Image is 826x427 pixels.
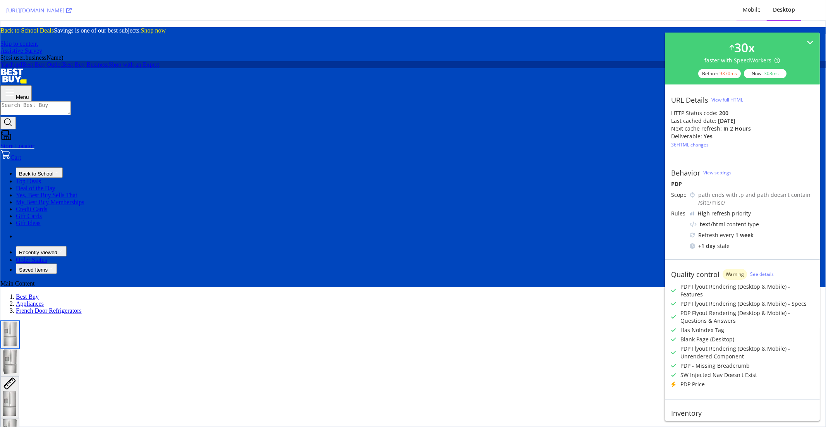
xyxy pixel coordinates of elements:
div: URL Details [671,96,708,104]
div: High [697,210,710,217]
div: faster with SpeedWorkers [705,57,780,64]
div: Scope [671,191,687,199]
div: warning label [723,269,747,280]
button: View full HTML [711,94,743,106]
div: 9370 ms [720,70,737,77]
a: See details [750,271,774,277]
div: text/html [700,220,725,228]
div: Desktop [773,6,795,14]
div: 1 week [735,231,754,239]
div: PDP [671,180,814,188]
div: 30 x [734,39,755,57]
div: Behavior [671,169,700,177]
div: Quality control [671,270,720,279]
div: View full HTML [711,96,743,103]
div: Blank Page (Desktop) [680,336,734,343]
div: 308 ms [764,70,779,77]
div: Now: [744,69,787,78]
div: PDP Flyout Rendering (Desktop & Mobile) - Specs [680,300,807,308]
div: refresh priority [697,210,751,217]
div: Yes [704,133,713,140]
div: HTTP Status code: [671,109,814,117]
div: stale [690,242,814,250]
div: PDP Flyout Rendering (Desktop & Mobile) - Questions & Answers [680,309,814,325]
div: Rules [671,210,687,217]
div: PDP Price [680,381,705,388]
div: Last cached date: [671,117,716,125]
a: [URL][DOMAIN_NAME] [6,7,72,14]
strong: 200 [719,109,728,117]
div: Has NoIndex Tag [680,326,724,334]
div: Mobile [743,6,761,14]
div: 36 HTML changes [671,141,709,148]
div: content type [690,220,814,228]
span: Warning [726,272,744,277]
div: PDP Flyout Rendering (Desktop & Mobile) - Features [680,283,814,298]
div: Refresh every [690,231,814,239]
div: Inventory [671,409,702,417]
div: PDP Flyout Rendering (Desktop & Mobile) - Unrendered Component [680,345,814,360]
div: PDP - Missing Breadcrumb [680,362,750,370]
div: Next cache refresh: [671,125,722,133]
div: path ends with .p and path doesn't contain /site/misc/ [698,191,814,207]
div: SW Injected Nav Doesn't Exist [680,371,757,379]
div: Deliverable: [671,133,702,140]
div: + 1 day [698,242,716,250]
button: 36HTML changes [671,140,709,150]
a: View settings [703,169,732,176]
img: cRr4yx4cyByr8BeLxltRlzBPIAAAAAElFTkSuQmCC [690,212,694,215]
div: Before: [698,69,741,78]
div: in 2 hours [723,125,751,133]
div: [DATE] [718,117,735,125]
